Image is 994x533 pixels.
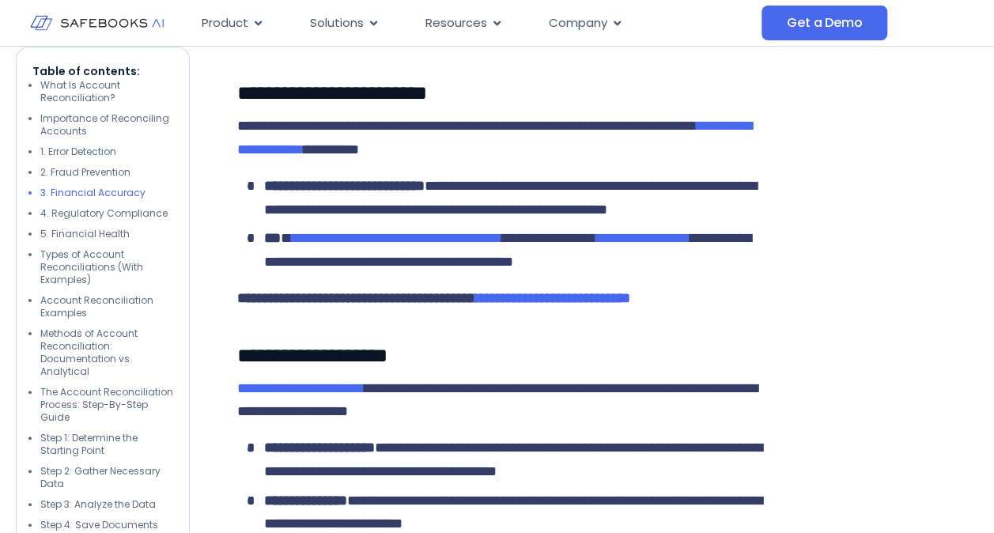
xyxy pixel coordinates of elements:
[40,146,173,158] li: 1. Error Detection
[787,15,862,31] span: Get a Demo
[189,8,762,39] div: Menu Toggle
[425,14,487,32] span: Resources
[40,79,173,104] li: What Is Account Reconciliation?
[189,8,762,39] nav: Menu
[40,465,173,490] li: Step 2: Gather Necessary Data
[40,112,173,138] li: Importance of Reconciling Accounts
[762,6,887,40] a: Get a Demo
[40,228,173,240] li: 5. Financial Health
[32,63,173,79] p: Table of contents:
[40,294,173,319] li: Account Reconciliation Examples
[40,386,173,424] li: The Account Reconciliation Process: Step-By-Step Guide
[310,14,364,32] span: Solutions
[40,327,173,378] li: Methods of Account Reconciliation: Documentation vs. Analytical
[40,498,173,511] li: Step 3: Analyze the Data
[202,14,248,32] span: Product
[40,519,173,531] li: Step 4: Save Documents
[549,14,607,32] span: Company
[40,432,173,457] li: Step 1: Determine the Starting Point
[40,207,173,220] li: 4. Regulatory Compliance
[40,187,173,199] li: 3. Financial Accuracy
[40,166,173,179] li: 2. Fraud Prevention
[40,248,173,286] li: Types of Account Reconciliations (With Examples)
